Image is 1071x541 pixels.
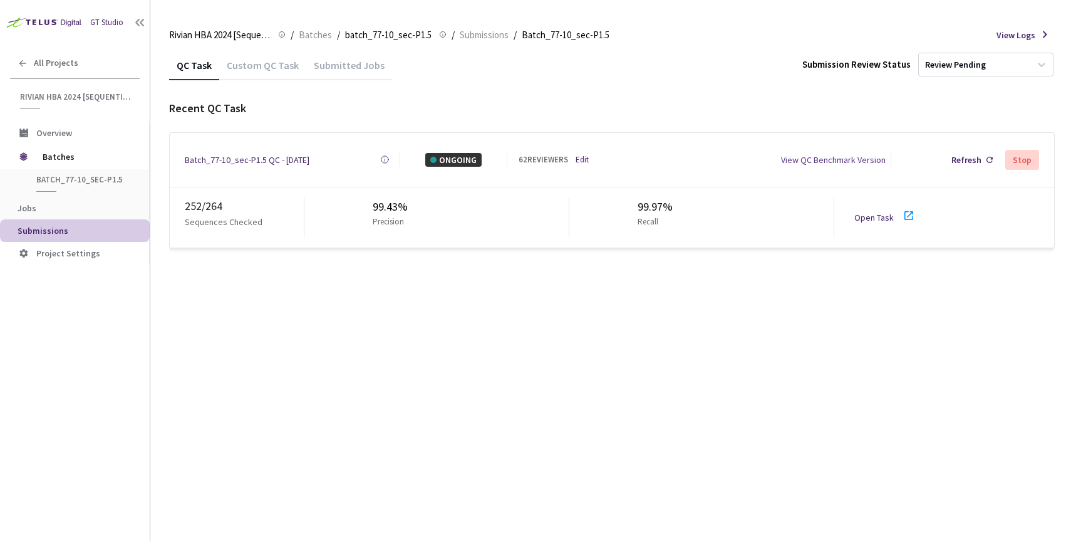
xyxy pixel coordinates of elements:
[169,28,271,43] span: Rivian HBA 2024 [Sequential]
[169,59,219,80] div: QC Task
[925,59,986,71] div: Review Pending
[452,28,455,43] li: /
[34,58,78,68] span: All Projects
[43,144,128,169] span: Batches
[306,59,392,80] div: Submitted Jobs
[638,198,673,216] div: 99.97%
[854,212,894,223] a: Open Task
[18,225,68,236] span: Submissions
[36,174,129,185] span: batch_77-10_sec-P1.5
[20,92,132,102] span: Rivian HBA 2024 [Sequential]
[169,100,1055,117] div: Recent QC Task
[514,28,517,43] li: /
[522,28,609,43] span: Batch_77-10_sec-P1.5
[345,28,432,43] span: batch_77-10_sec-P1.5
[457,28,511,41] a: Submissions
[576,154,589,166] a: Edit
[951,153,981,167] div: Refresh
[460,28,509,43] span: Submissions
[373,216,404,228] p: Precision
[373,198,409,216] div: 99.43%
[425,153,482,167] div: ONGOING
[802,57,911,72] div: Submission Review Status
[36,248,100,259] span: Project Settings
[185,197,304,215] div: 252 / 264
[18,202,36,214] span: Jobs
[185,153,309,167] a: Batch_77-10_sec-P1.5 QC - [DATE]
[36,127,72,139] span: Overview
[185,215,262,229] p: Sequences Checked
[299,28,332,43] span: Batches
[1013,155,1032,165] div: Stop
[219,59,306,80] div: Custom QC Task
[781,153,886,167] div: View QC Benchmark Version
[90,16,123,29] div: GT Studio
[291,28,294,43] li: /
[638,216,668,228] p: Recall
[519,154,568,166] div: 62 REVIEWERS
[337,28,340,43] li: /
[296,28,334,41] a: Batches
[996,28,1035,42] span: View Logs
